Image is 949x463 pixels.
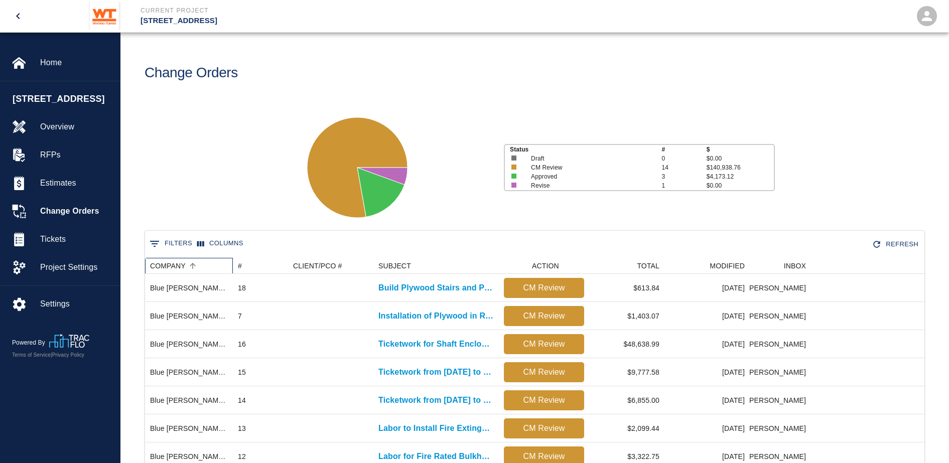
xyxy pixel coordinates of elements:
[49,334,89,348] img: TracFlo
[145,65,238,81] h1: Change Orders
[870,236,922,253] button: Refresh
[499,258,589,274] div: ACTION
[378,310,494,322] a: Installation of Plywood in Ramp and Frame Platform in Lobby
[508,338,580,350] p: CM Review
[707,154,774,163] p: $0.00
[238,423,246,433] div: 13
[662,181,707,190] p: 1
[141,6,529,15] p: Current Project
[784,258,806,274] div: INBOX
[664,386,750,414] div: [DATE]
[870,236,922,253] div: Refresh the list
[531,181,648,190] p: Revise
[508,366,580,378] p: CM Review
[378,394,494,406] a: Ticketwork from [DATE] to [DATE]
[238,283,246,293] div: 18
[150,258,186,274] div: COMPANY
[145,258,233,274] div: COMPANY
[6,4,30,28] button: open drawer
[150,283,228,293] div: Blue Jay Construction LLC
[589,330,664,358] div: $48,638.99
[150,311,228,321] div: Blue Jay Construction LLC
[147,236,195,252] button: Show filters
[589,258,664,274] div: TOTAL
[195,236,246,251] button: Select columns
[750,274,811,302] div: [PERSON_NAME]
[662,154,707,163] p: 0
[89,2,120,30] img: Whiting-Turner
[707,181,774,190] p: $0.00
[589,358,664,386] div: $9,777.58
[40,261,112,273] span: Project Settings
[710,258,745,274] div: MODIFIED
[288,258,373,274] div: CLIENT/PCO #
[637,258,659,274] div: TOTAL
[150,451,228,461] div: Blue Jay Construction LLC
[378,450,494,462] a: Labor for Fire Rated Bulkhead in G1
[510,145,661,154] p: Status
[150,395,228,405] div: Blue Jay Construction LLC
[664,358,750,386] div: [DATE]
[508,394,580,406] p: CM Review
[12,338,49,347] p: Powered By
[141,15,529,27] p: [STREET_ADDRESS]
[750,386,811,414] div: [PERSON_NAME]
[589,414,664,442] div: $2,099.44
[150,339,228,349] div: Blue Jay Construction LLC
[664,258,750,274] div: MODIFIED
[12,352,51,358] a: Terms of Service
[40,57,112,69] span: Home
[378,366,494,378] p: Ticketwork from [DATE] to [DATE]
[40,298,112,310] span: Settings
[238,311,242,321] div: 7
[707,145,774,154] p: $
[750,330,811,358] div: [PERSON_NAME]
[589,302,664,330] div: $1,403.07
[531,172,648,181] p: Approved
[40,149,112,161] span: RFPs
[662,145,707,154] p: #
[750,414,811,442] div: [PERSON_NAME]
[531,163,648,172] p: CM Review
[51,352,52,358] span: |
[238,451,246,461] div: 12
[589,386,664,414] div: $6,855.00
[52,352,84,358] a: Privacy Policy
[508,422,580,434] p: CM Review
[233,258,288,274] div: #
[532,258,559,274] div: ACTION
[238,367,246,377] div: 15
[589,274,664,302] div: $613.84
[378,282,494,294] a: Build Plywood Stairs and Punch List
[40,177,112,189] span: Estimates
[664,414,750,442] div: [DATE]
[40,205,112,217] span: Change Orders
[293,258,342,274] div: CLIENT/PCO #
[238,258,242,274] div: #
[508,450,580,462] p: CM Review
[186,259,200,273] button: Sort
[707,163,774,172] p: $140,938.76
[13,92,115,106] span: [STREET_ADDRESS]
[508,310,580,322] p: CM Review
[378,422,494,434] a: Labor to Install Fire Extinguishers and Patching at [GEOGRAPHIC_DATA]
[150,367,228,377] div: Blue Jay Construction LLC
[150,423,228,433] div: Blue Jay Construction LLC
[899,415,949,463] iframe: Chat Widget
[750,258,811,274] div: INBOX
[664,302,750,330] div: [DATE]
[662,172,707,181] p: 3
[508,282,580,294] p: CM Review
[664,330,750,358] div: [DATE]
[664,274,750,302] div: [DATE]
[40,233,112,245] span: Tickets
[378,338,494,350] a: Ticketwork for Shaft Enclosure for Gas Pipe
[531,154,648,163] p: Draft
